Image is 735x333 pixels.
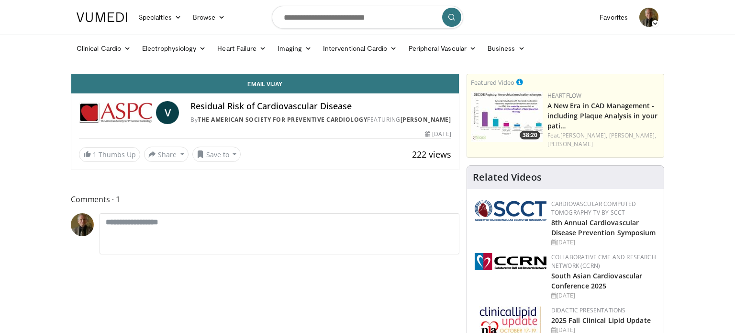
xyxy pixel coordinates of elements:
[639,8,658,27] img: Avatar
[79,147,140,162] a: 1 Thumbs Up
[551,200,636,217] a: Cardiovascular Computed Tomography TV by SCCT
[71,193,459,206] span: Comments 1
[156,101,179,124] a: V
[551,291,656,300] div: [DATE]
[212,39,272,58] a: Heart Failure
[547,131,660,149] div: Feat.
[520,131,540,139] span: 38:20
[547,101,657,130] a: A New Era in CAD Management - including Plaque Analysis in your pati…
[272,39,317,58] a: Imaging
[471,92,543,142] a: 38:20
[551,271,643,290] a: South Asian Cardiovascular Conference 2025
[551,253,656,270] a: Collaborative CME and Research Network (CCRN)
[609,131,656,139] a: [PERSON_NAME],
[317,39,403,58] a: Interventional Cardio
[551,218,656,237] a: 8th Annual Cardiovascular Disease Prevention Symposium
[71,39,136,58] a: Clinical Cardio
[471,92,543,142] img: 738d0e2d-290f-4d89-8861-908fb8b721dc.150x105_q85_crop-smart_upscale.jpg
[77,12,127,22] img: VuMedi Logo
[551,306,656,315] div: Didactic Presentations
[547,140,593,148] a: [PERSON_NAME]
[192,147,241,162] button: Save to
[198,115,367,124] a: The American Society for Preventive Cardiology
[136,39,212,58] a: Electrophysiology
[412,149,451,160] span: 222 views
[475,200,546,221] img: 51a70120-4f25-49cc-93a4-67582377e75f.png.150x105_q85_autocrop_double_scale_upscale_version-0.2.png
[482,39,531,58] a: Business
[71,213,94,236] img: Avatar
[190,115,451,124] div: By FEATURING
[551,238,656,247] div: [DATE]
[425,130,451,138] div: [DATE]
[71,74,459,93] a: Email Vijay
[594,8,634,27] a: Favorites
[551,316,651,325] a: 2025 Fall Clinical Lipid Update
[473,172,542,183] h4: Related Videos
[401,115,451,124] a: [PERSON_NAME]
[187,8,231,27] a: Browse
[93,150,97,159] span: 1
[471,78,514,87] small: Featured Video
[547,92,582,100] a: Heartflow
[272,6,463,29] input: Search topics, interventions
[144,147,189,162] button: Share
[133,8,187,27] a: Specialties
[560,131,607,139] a: [PERSON_NAME],
[475,253,546,270] img: a04ee3ba-8487-4636-b0fb-5e8d268f3737.png.150x105_q85_autocrop_double_scale_upscale_version-0.2.png
[79,101,152,124] img: The American Society for Preventive Cardiology
[403,39,482,58] a: Peripheral Vascular
[190,101,451,112] h4: Residual Risk of Cardiovascular Disease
